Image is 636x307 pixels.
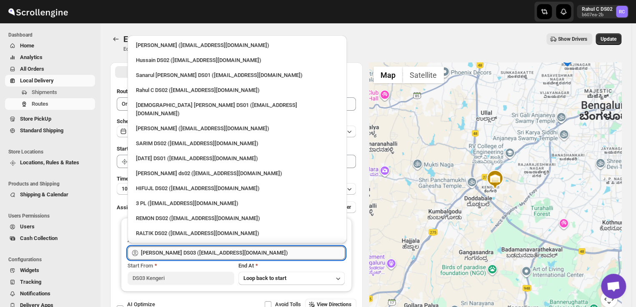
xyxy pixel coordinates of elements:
[601,36,616,42] span: Update
[128,150,347,165] li: Raja DS01 (gasecig398@owlny.com)
[5,98,95,110] button: Routes
[117,204,139,210] span: Assign to
[110,33,122,45] button: Routes
[136,214,338,223] div: REMON DS02 ([EMAIL_ADDRESS][DOMAIN_NAME])
[128,225,347,240] li: RALTIK DS02 (cecih54531@btcours.com)
[128,262,153,269] span: Start From
[32,89,57,95] span: Shipments
[8,181,96,187] span: Products and Shipping
[238,262,345,270] div: End At
[403,67,444,83] button: Show satellite imagery
[5,288,95,300] button: Notifications
[8,32,96,38] span: Dashboard
[136,86,338,94] div: Rahul C DS02 ([EMAIL_ADDRESS][DOMAIN_NAME])
[122,186,147,192] span: 10 minutes
[238,272,345,285] button: Loop back to start
[136,56,338,64] div: Hussain DS02 ([EMAIL_ADDRESS][DOMAIN_NAME])
[136,139,338,148] div: SARIM DS02 ([EMAIL_ADDRESS][DOMAIN_NAME])
[20,279,41,285] span: Tracking
[20,54,43,60] span: Analytics
[546,33,592,45] button: Show Drivers
[616,6,628,17] span: Rahul C DS02
[5,221,95,233] button: Users
[596,33,621,45] button: Update
[20,66,44,72] span: All Orders
[117,88,146,94] span: Route Name
[5,189,95,201] button: Shipping & Calendar
[373,67,403,83] button: Show street map
[123,46,191,52] p: Edit/update your created route
[136,199,338,208] div: 3 PL ([EMAIL_ADDRESS][DOMAIN_NAME])
[7,1,69,22] img: ScrollEngine
[20,223,35,230] span: Users
[128,210,347,225] li: REMON DS02 (kesame7468@btcours.com)
[8,149,96,155] span: Store Locations
[128,120,347,135] li: Vikas Rathod (lolegiy458@nalwan.com)
[20,77,54,84] span: Local Delivery
[128,165,347,180] li: Rashidul ds02 (vaseno4694@minduls.com)
[558,36,587,42] span: Show Drivers
[20,159,79,166] span: Locations, Rules & Rates
[5,40,95,52] button: Home
[619,9,625,15] text: RC
[5,52,95,63] button: Analytics
[5,276,95,288] button: Tracking
[20,290,50,297] span: Notifications
[117,176,150,182] span: Time Per Stop
[136,229,338,238] div: RALTIK DS02 ([EMAIL_ADDRESS][DOMAIN_NAME])
[20,191,68,198] span: Shipping & Calendar
[582,12,613,17] p: b607ea-2b
[577,5,628,18] button: User menu
[128,240,347,255] li: Sangam DS01 (relov34542@lassora.com)
[8,213,96,219] span: Users Permissions
[128,67,347,82] li: Sanarul Haque DS01 (fefifag638@adosnan.com)
[128,39,347,52] li: Rahul Chopra (pukhraj@home-run.co)
[243,275,286,281] span: Loop back to start
[117,146,183,152] span: Start Location (Warehouse)
[5,63,95,75] button: All Orders
[8,256,96,263] span: Configurations
[115,66,235,78] button: All Route Options
[20,127,63,134] span: Standard Shipping
[136,124,338,133] div: [PERSON_NAME] ([EMAIL_ADDRESS][DOMAIN_NAME])
[601,274,626,299] div: Open chat
[117,183,356,195] button: 10 minutes
[117,126,356,137] button: [DATE]|[DATE]
[128,52,347,67] li: Hussain DS02 (jarav60351@abatido.com)
[136,41,338,50] div: [PERSON_NAME] ([EMAIL_ADDRESS][DOMAIN_NAME])
[20,235,58,241] span: Cash Collection
[136,71,338,79] div: Sanarul [PERSON_NAME] DS01 ([EMAIL_ADDRESS][DOMAIN_NAME])
[315,204,351,210] span: Add More Driver
[136,101,338,118] div: [DEMOGRAPHIC_DATA] [PERSON_NAME] DS01 ([EMAIL_ADDRESS][DOMAIN_NAME])
[32,101,48,107] span: Routes
[20,267,39,273] span: Widgets
[20,42,34,49] span: Home
[20,116,51,122] span: Store PickUp
[123,34,161,44] span: Edit Route
[136,154,338,163] div: [DATE] DS01 ([EMAIL_ADDRESS][DOMAIN_NAME])
[117,118,150,124] span: Scheduled for
[128,97,347,120] li: Islam Laskar DS01 (vixib74172@ikowat.com)
[582,6,613,12] p: Rahul C DS02
[5,87,95,98] button: Shipments
[5,233,95,244] button: Cash Collection
[128,82,347,97] li: Rahul C DS02 (rahul.chopra@home-run.co)
[136,169,338,178] div: [PERSON_NAME] ds02 ([EMAIL_ADDRESS][DOMAIN_NAME])
[5,265,95,276] button: Widgets
[136,184,338,193] div: HIFUJL DS02 ([EMAIL_ADDRESS][DOMAIN_NAME])
[128,195,347,210] li: 3 PL (hello@home-run.co)
[128,135,347,150] li: SARIM DS02 (xititor414@owlny.com)
[117,97,356,111] input: Eg: Bengaluru Route
[141,246,345,260] input: Search assignee
[128,180,347,195] li: HIFUJL DS02 (cepali9173@intady.com)
[5,157,95,168] button: Locations, Rules & Rates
